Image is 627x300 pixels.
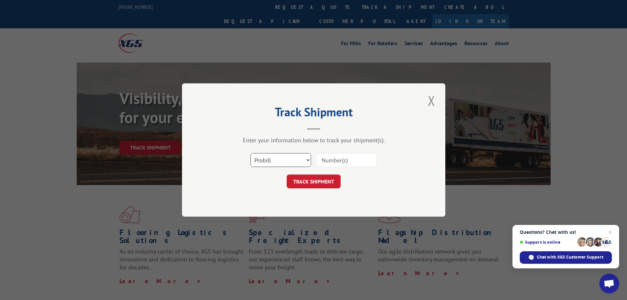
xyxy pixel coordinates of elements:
[287,175,341,188] button: TRACK SHIPMENT
[537,254,603,260] span: Chat with XGS Customer Support
[520,251,612,264] span: Chat with XGS Customer Support
[426,92,437,110] button: Close modal
[599,274,619,293] a: Open chat
[316,153,377,167] input: Number(s)
[520,240,575,245] span: Support is online
[215,107,412,120] h2: Track Shipment
[215,136,412,144] div: Enter your information below to track your shipment(s).
[520,230,612,235] span: Questions? Chat with us!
